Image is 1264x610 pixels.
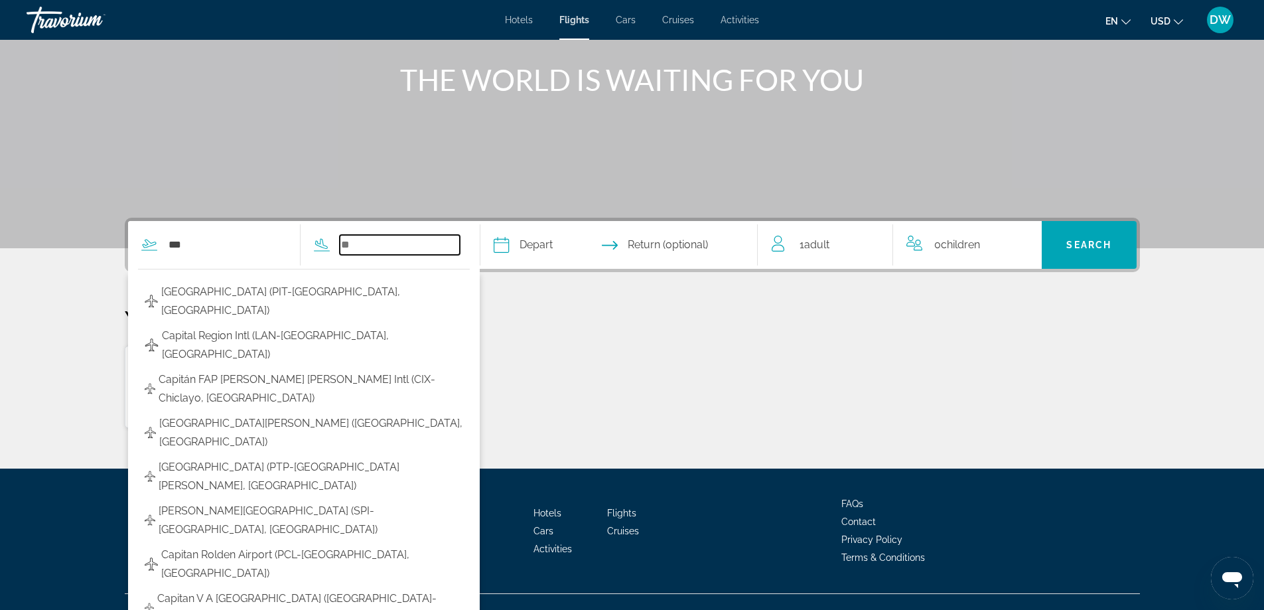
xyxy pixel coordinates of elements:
[721,15,759,25] a: Activities
[1105,11,1131,31] button: Change language
[125,345,455,429] button: From [GEOGRAPHIC_DATA] (PIT-[GEOGRAPHIC_DATA], [GEOGRAPHIC_DATA]) To [PERSON_NAME] International ...
[138,367,470,411] button: Capitán FAP [PERSON_NAME] [PERSON_NAME] Intl (CIX-Chiclayo, [GEOGRAPHIC_DATA])
[162,327,463,364] span: Capital Region Intl (LAN-[GEOGRAPHIC_DATA], [GEOGRAPHIC_DATA])
[628,236,708,254] span: Return (optional)
[138,411,470,455] button: [GEOGRAPHIC_DATA][PERSON_NAME] ([GEOGRAPHIC_DATA], [GEOGRAPHIC_DATA])
[1151,11,1183,31] button: Change currency
[758,221,1042,269] button: Travelers: 1 adult, 0 children
[602,221,708,269] button: Select return date
[662,15,694,25] a: Cruises
[607,526,639,536] a: Cruises
[1105,16,1118,27] span: en
[161,546,463,583] span: Capitan Rolden Airport (PCL-[GEOGRAPHIC_DATA], [GEOGRAPHIC_DATA])
[494,221,553,269] button: Select depart date
[125,305,1140,332] p: Your Recent Searches
[841,498,863,509] a: FAQs
[1210,13,1231,27] span: DW
[841,516,876,527] a: Contact
[841,552,925,563] a: Terms & Conditions
[161,283,463,320] span: [GEOGRAPHIC_DATA] (PIT-[GEOGRAPHIC_DATA], [GEOGRAPHIC_DATA])
[128,221,1137,269] div: Search widget
[138,455,470,498] button: [GEOGRAPHIC_DATA] (PTP-[GEOGRAPHIC_DATA][PERSON_NAME], [GEOGRAPHIC_DATA])
[533,544,572,554] a: Activities
[159,370,463,408] span: Capitán FAP [PERSON_NAME] [PERSON_NAME] Intl (CIX-Chiclayo, [GEOGRAPHIC_DATA])
[138,498,470,542] button: [PERSON_NAME][GEOGRAPHIC_DATA] (SPI-[GEOGRAPHIC_DATA], [GEOGRAPHIC_DATA])
[1151,16,1170,27] span: USD
[616,15,636,25] a: Cars
[941,238,980,251] span: Children
[138,323,470,367] button: Capital Region Intl (LAN-[GEOGRAPHIC_DATA], [GEOGRAPHIC_DATA])
[159,414,463,451] span: [GEOGRAPHIC_DATA][PERSON_NAME] ([GEOGRAPHIC_DATA], [GEOGRAPHIC_DATA])
[533,526,553,536] a: Cars
[1203,6,1237,34] button: User Menu
[159,502,463,539] span: [PERSON_NAME][GEOGRAPHIC_DATA] (SPI-[GEOGRAPHIC_DATA], [GEOGRAPHIC_DATA])
[159,458,463,495] span: [GEOGRAPHIC_DATA] (PTP-[GEOGRAPHIC_DATA][PERSON_NAME], [GEOGRAPHIC_DATA])
[505,15,533,25] a: Hotels
[607,508,636,518] a: Flights
[138,542,470,586] button: Capitan Rolden Airport (PCL-[GEOGRAPHIC_DATA], [GEOGRAPHIC_DATA])
[559,15,589,25] a: Flights
[800,236,829,254] span: 1
[934,236,980,254] span: 0
[1211,557,1253,599] iframe: Button to launch messaging window
[138,279,470,323] button: [GEOGRAPHIC_DATA] (PIT-[GEOGRAPHIC_DATA], [GEOGRAPHIC_DATA])
[1042,221,1137,269] button: Search
[533,508,561,518] a: Hotels
[1066,240,1111,250] span: Search
[804,238,829,251] span: Adult
[384,62,881,97] h1: THE WORLD IS WAITING FOR YOU
[27,3,159,37] a: Travorium
[841,534,902,545] a: Privacy Policy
